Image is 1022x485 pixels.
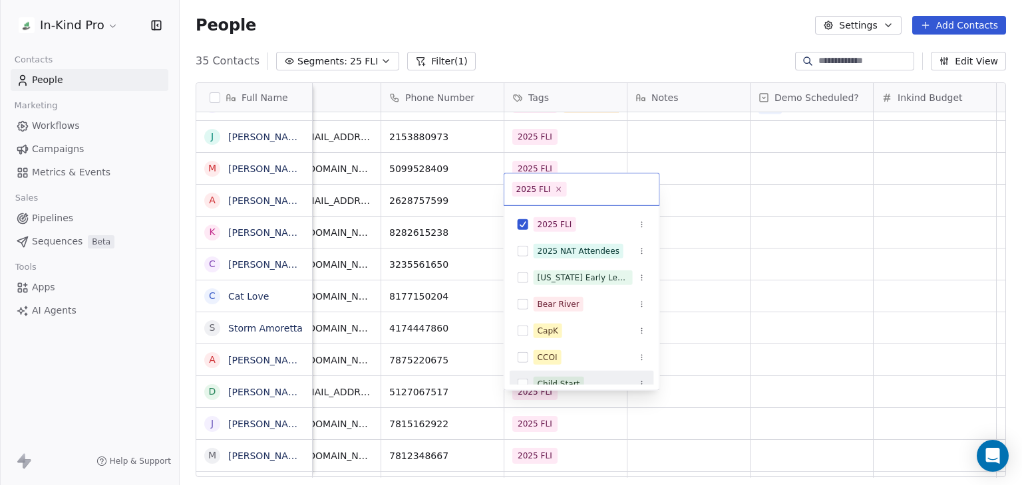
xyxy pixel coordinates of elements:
div: 2025 NAT Attendees [538,245,619,257]
div: Child Start [538,378,580,390]
div: [US_STATE] Early Learning [538,272,629,284]
div: Bear River [538,298,580,310]
div: 2025 FLI [538,219,572,231]
div: CCOI [538,351,558,363]
div: CapK [538,325,558,337]
div: 2025 FLI [516,183,551,195]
